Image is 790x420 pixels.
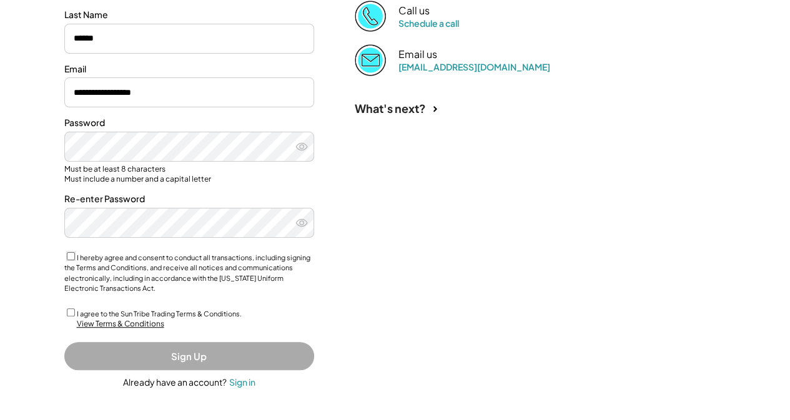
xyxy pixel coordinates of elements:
[64,117,314,129] div: Password
[398,48,437,61] div: Email us
[64,342,314,370] button: Sign Up
[355,44,386,76] img: Email%202%403x.png
[398,17,459,29] a: Schedule a call
[398,4,430,17] div: Call us
[398,61,550,72] a: [EMAIL_ADDRESS][DOMAIN_NAME]
[64,164,314,183] div: Must be at least 8 characters Must include a number and a capital letter
[229,376,255,388] div: Sign in
[355,101,426,115] div: What's next?
[64,63,314,76] div: Email
[77,310,242,318] label: I agree to the Sun Tribe Trading Terms & Conditions.
[123,376,227,389] div: Already have an account?
[64,9,314,21] div: Last Name
[355,1,386,32] img: Phone%20copy%403x.png
[77,319,164,330] div: View Terms & Conditions
[64,193,314,205] div: Re-enter Password
[64,253,310,293] label: I hereby agree and consent to conduct all transactions, including signing the Terms and Condition...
